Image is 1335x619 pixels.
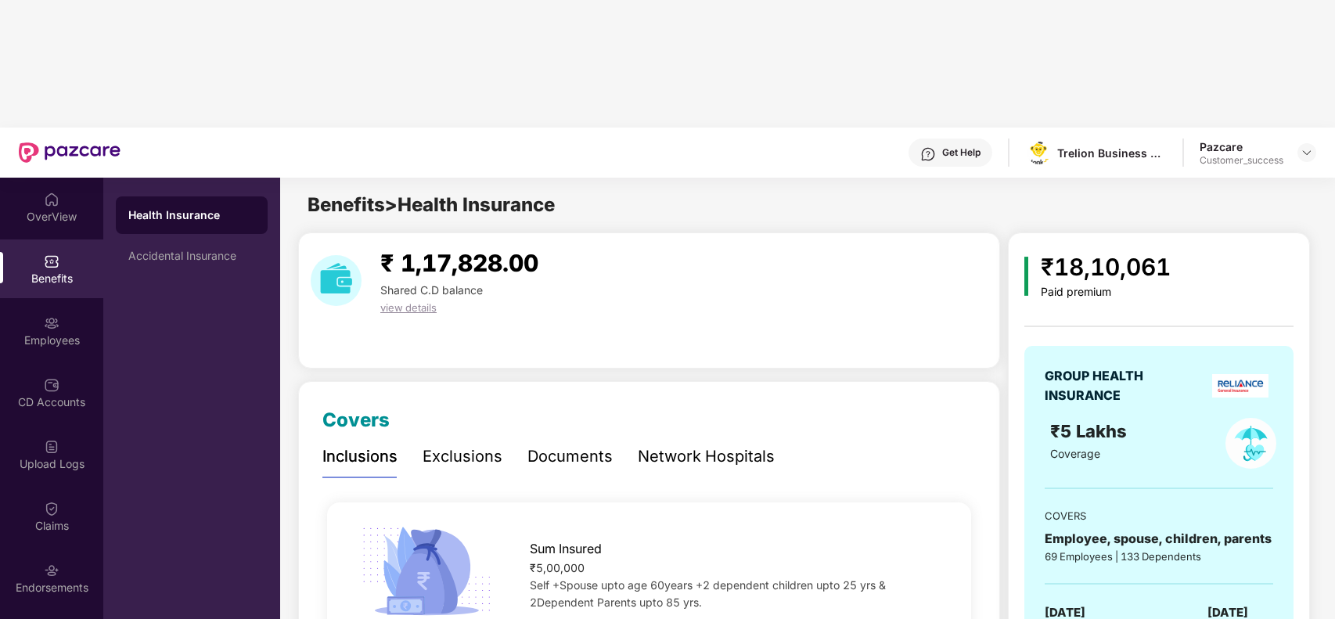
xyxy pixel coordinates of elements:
img: svg+xml;base64,PHN2ZyBpZD0iSGVscC0zMngzMiIgeG1sbnM9Imh0dHA6Ly93d3cudzMub3JnLzIwMDAvc3ZnIiB3aWR0aD... [920,146,936,162]
div: Pazcare [1200,139,1283,154]
img: New Pazcare Logo [19,142,121,163]
div: Trelion Business Solutions Private Limited [1057,146,1167,160]
div: Get Help [942,146,981,159]
img: svg+xml;base64,PHN2ZyBpZD0iRHJvcGRvd24tMzJ4MzIiIHhtbG5zPSJodHRwOi8vd3d3LnczLm9yZy8yMDAwL3N2ZyIgd2... [1301,146,1313,159]
img: logo.png [1027,139,1050,166]
div: Customer_success [1200,154,1283,167]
